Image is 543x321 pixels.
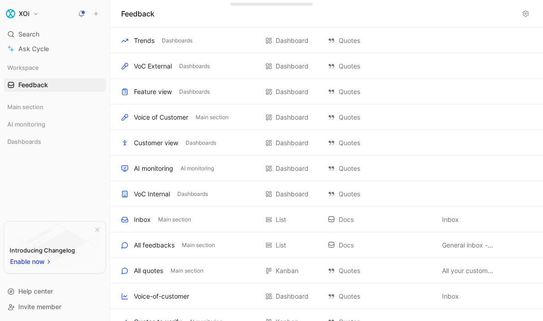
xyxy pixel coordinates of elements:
[134,291,189,302] div: Voice-of-customer
[276,189,309,200] div: Dashboard
[134,112,188,123] div: Voice of Customer
[4,100,106,116] div: Main section
[442,265,493,276] span: All your customer quotes
[442,214,459,225] span: Inbox
[134,214,151,225] div: Inbox
[276,214,286,225] div: List
[328,240,433,251] div: Docs
[110,156,543,181] div: AI monitoringAI monitoringDashboard QuotesView actions
[4,135,106,151] div: Dashboards
[4,61,106,74] div: Workspace
[276,61,309,72] div: Dashboard
[440,291,461,302] button: Inbox
[7,120,45,129] span: AI monitoring
[440,265,495,276] button: All your customer quotes
[177,62,212,70] button: Dashboards
[196,113,229,122] span: Main section
[18,80,48,89] span: Feedback
[10,245,75,256] div: Introducing Changelog
[134,189,170,200] div: VoC Internal
[180,241,217,249] button: Main section
[179,62,210,71] span: Dashboards
[134,163,173,174] div: AI monitoring
[134,35,154,46] div: Trends
[169,267,205,275] button: Main section
[182,241,215,250] span: Main section
[4,42,106,56] a: Ask Cycle
[179,164,216,173] button: AI monitoring
[4,100,106,114] div: Main section
[110,284,543,309] div: Voice-of-customerDashboard QuotesInboxView actions
[162,36,192,45] span: Dashboards
[276,291,309,302] div: Dashboard
[110,53,543,79] div: VoC ExternalDashboardsDashboard QuotesView actions
[194,113,230,121] button: Main section
[186,138,216,147] span: Dashboards
[440,214,461,225] button: Inbox
[134,137,178,148] div: Customer view
[4,284,106,298] div: Help center
[328,189,433,200] div: Quotes
[328,112,433,123] div: Quotes
[170,266,203,275] span: Main section
[440,240,495,251] button: General inbox - for everyone
[276,163,309,174] div: Dashboard
[276,112,309,123] div: Dashboard
[10,256,53,268] button: Enable now
[179,87,210,96] span: Dashboards
[18,29,39,40] span: Search
[276,137,309,148] div: Dashboard
[110,258,543,284] div: All quotesMain sectionKanban QuotesAll your customer quotesView actions
[12,221,98,268] img: bg-BLZuj68n.svg
[276,35,309,46] div: Dashboard
[4,300,106,314] div: Invite member
[134,61,172,72] div: VoC External
[177,88,212,96] button: Dashboards
[276,265,298,276] div: Kanban
[328,214,433,225] div: Docs
[442,291,459,302] span: Inbox
[156,216,193,224] button: Main section
[19,10,29,18] h1: XOi
[4,78,106,92] a: Feedback
[121,8,154,19] h1: Feedback
[10,256,46,267] span: Enable now
[276,240,286,251] div: List
[158,215,191,224] span: Main section
[328,137,433,148] div: Quotes
[328,61,433,72] div: Quotes
[276,86,309,97] div: Dashboard
[18,287,53,295] span: Help center
[328,86,433,97] div: Quotes
[442,240,493,251] span: General inbox - for everyone
[110,105,543,130] div: Voice of CustomerMain sectionDashboard QuotesView actions
[6,9,15,18] img: XOi
[176,190,210,198] button: Dashboards
[328,35,433,46] div: Quotes
[328,265,433,276] div: Quotes
[7,102,43,111] span: Main section
[110,28,543,53] div: TrendsDashboardsDashboard QuotesView actions
[18,303,61,310] span: Invite member
[328,291,433,302] div: Quotes
[4,117,106,131] div: AI monitoring
[7,63,39,72] span: Workspace
[110,207,543,232] div: InboxMain sectionList DocsInboxView actions
[110,181,543,207] div: VoC InternalDashboardsDashboard QuotesView actions
[110,130,543,156] div: Customer viewDashboardsDashboard QuotesView actions
[177,189,208,199] span: Dashboards
[134,240,175,251] div: All feedbacks
[134,86,172,97] div: Feature view
[4,135,106,148] div: Dashboards
[181,164,214,173] span: AI monitoring
[184,139,218,147] button: Dashboards
[134,265,163,276] div: All quotes
[4,117,106,134] div: AI monitoring
[7,137,41,146] span: Dashboards
[4,27,106,41] div: Search
[18,43,49,54] span: Ask Cycle
[110,79,543,105] div: Feature viewDashboardsDashboard QuotesView actions
[160,37,194,45] button: Dashboards
[4,7,41,20] button: XOiXOi
[110,232,543,258] div: All feedbacksMain sectionList DocsGeneral inbox - for everyoneView actions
